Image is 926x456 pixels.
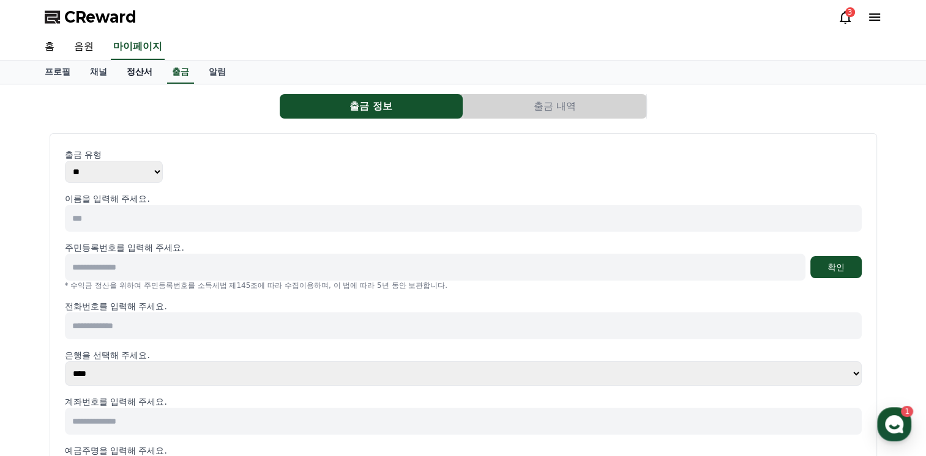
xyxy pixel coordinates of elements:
[463,94,647,119] a: 출금 내역
[117,61,162,84] a: 정산서
[845,7,855,17] div: 3
[39,373,46,383] span: 홈
[65,281,862,290] p: * 수익금 정산을 위하여 주민등록번호를 소득세법 제145조에 따라 수집이용하며, 이 법에 따라 5년 동안 보관합니다.
[463,94,646,119] button: 출금 내역
[838,10,853,24] a: 3
[810,256,862,278] button: 확인
[65,193,862,205] p: 이름을 입력해 주세요.
[65,241,184,254] p: 주민등록번호를 입력해 주세요.
[280,94,463,119] a: 출금 정보
[167,61,194,84] a: 출금
[124,354,129,364] span: 1
[65,149,862,161] p: 출금 유형
[189,373,204,383] span: 설정
[65,300,862,312] p: 전화번호를 입력해 주세요.
[64,34,103,60] a: 음원
[112,373,127,383] span: 대화
[4,355,81,385] a: 홈
[65,349,862,361] p: 은행을 선택해 주세요.
[35,34,64,60] a: 홈
[81,355,158,385] a: 1대화
[64,7,136,27] span: CReward
[111,34,165,60] a: 마이페이지
[199,61,236,84] a: 알림
[45,7,136,27] a: CReward
[280,94,463,119] button: 출금 정보
[35,61,80,84] a: 프로필
[158,355,235,385] a: 설정
[80,61,117,84] a: 채널
[65,395,862,408] p: 계좌번호를 입력해 주세요.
